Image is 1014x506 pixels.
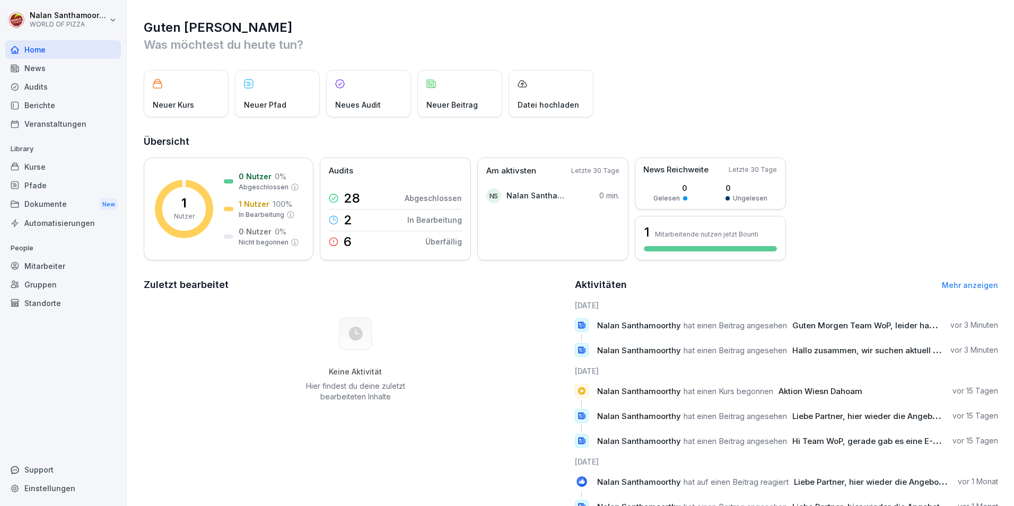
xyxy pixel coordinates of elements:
a: Veranstaltungen [5,115,121,133]
p: Was möchtest du heute tun? [144,36,998,53]
p: vor 15 Tagen [952,435,998,446]
p: Am aktivsten [486,165,536,177]
p: Mitarbeitende nutzen jetzt Bounti [655,230,758,238]
h2: Aktivitäten [575,277,627,292]
span: Nalan Santhamoorthy [597,386,681,396]
p: 6 [344,235,352,248]
span: Nalan Santhamoorthy [597,411,681,421]
p: 0 Nutzer [239,171,272,182]
span: hat einen Beitrag angesehen [684,411,787,421]
p: Nicht begonnen [239,238,289,247]
p: 28 [344,192,360,205]
p: Neuer Beitrag [426,99,478,110]
p: vor 1 Monat [958,476,998,487]
div: NS [486,188,501,203]
h6: [DATE] [575,365,999,377]
span: Nalan Santhamoorthy [597,436,681,446]
span: Nalan Santhamoorthy [597,320,681,330]
p: 0 [725,182,767,194]
a: Kurse [5,158,121,176]
p: In Bearbeitung [239,210,284,220]
p: Nutzer [174,212,195,221]
p: In Bearbeitung [407,214,462,225]
p: Library [5,141,121,158]
div: Dokumente [5,195,121,214]
p: Nalan Santhamoorthy [506,190,567,201]
p: People [5,240,121,257]
p: Nalan Santhamoorthy [30,11,107,20]
span: hat einen Beitrag angesehen [684,436,787,446]
span: hat auf einen Beitrag reagiert [684,477,789,487]
p: Neuer Kurs [153,99,194,110]
span: Aktion Wiesn Dahoam [779,386,862,396]
a: Pfade [5,176,121,195]
p: vor 15 Tagen [952,411,998,421]
p: Gelesen [653,194,680,203]
p: Abgeschlossen [239,182,289,192]
a: Standorte [5,294,121,312]
a: Gruppen [5,275,121,294]
h5: Keine Aktivität [302,367,409,377]
p: Letzte 30 Tage [571,166,619,176]
h3: 1 [644,223,650,241]
span: Nalan Santhamoorthy [597,345,681,355]
h6: [DATE] [575,300,999,311]
h1: Guten [PERSON_NAME] [144,19,998,36]
p: 0 % [275,171,286,182]
p: 100 % [273,198,292,210]
a: Mitarbeiter [5,257,121,275]
p: 1 Nutzer [239,198,269,210]
span: hat einen Kurs begonnen [684,386,773,396]
p: Hier findest du deine zuletzt bearbeiteten Inhalte [302,381,409,402]
h2: Übersicht [144,134,998,149]
p: Audits [329,165,353,177]
a: Berichte [5,96,121,115]
p: 0 Nutzer [239,226,272,237]
p: Datei hochladen [518,99,579,110]
p: 0 [653,182,687,194]
h2: Zuletzt bearbeitet [144,277,567,292]
a: Automatisierungen [5,214,121,232]
p: Neuer Pfad [244,99,286,110]
h6: [DATE] [575,456,999,467]
p: vor 3 Minuten [950,345,998,355]
p: vor 15 Tagen [952,386,998,396]
p: 2 [344,214,352,226]
div: New [100,198,118,211]
p: 1 [181,197,187,210]
p: News Reichweite [643,164,709,176]
p: 0 % [275,226,286,237]
a: Einstellungen [5,479,121,498]
div: Support [5,460,121,479]
p: Letzte 30 Tage [729,165,777,175]
a: Audits [5,77,121,96]
a: Home [5,40,121,59]
span: hat einen Beitrag angesehen [684,345,787,355]
a: Mehr anzeigen [942,281,998,290]
a: DokumenteNew [5,195,121,214]
span: Nalan Santhamoorthy [597,477,681,487]
a: News [5,59,121,77]
span: hat einen Beitrag angesehen [684,320,787,330]
p: 0 min. [599,190,619,201]
p: vor 3 Minuten [950,320,998,330]
p: Ungelesen [733,194,767,203]
p: WORLD OF PIZZA [30,21,107,28]
p: Neues Audit [335,99,381,110]
p: Überfällig [425,236,462,247]
p: Abgeschlossen [405,193,462,204]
